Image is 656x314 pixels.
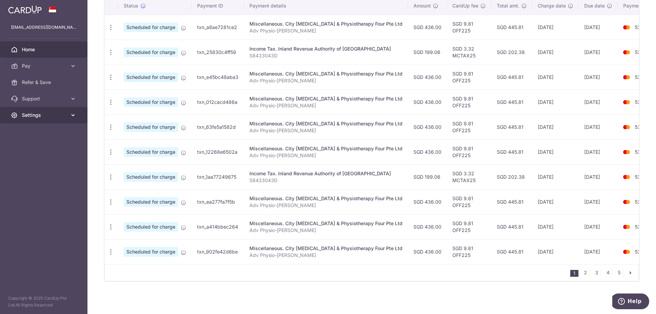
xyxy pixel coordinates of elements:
[249,245,402,252] div: Miscellaneous. City [MEDICAL_DATA] & Physiotherapy Four Pte Ltd
[447,239,491,264] td: SGD 9.81 OFF225
[249,177,402,184] p: S8433043D
[124,147,178,157] span: Scheduled for charge
[452,2,478,9] span: CardUp fee
[124,197,178,207] span: Scheduled for charge
[22,46,67,53] span: Home
[408,65,447,90] td: SGD 436.00
[579,164,618,189] td: [DATE]
[620,98,633,106] img: Bank Card
[413,2,431,9] span: Amount
[615,269,623,277] a: 5
[124,247,178,257] span: Scheduled for charge
[124,97,178,107] span: Scheduled for charge
[635,199,647,205] span: 5398
[581,269,589,277] a: 2
[447,15,491,40] td: SGD 9.81 OFF225
[579,239,618,264] td: [DATE]
[249,202,402,209] p: Adv Physio-[PERSON_NAME]
[22,63,67,69] span: Pay
[532,189,579,214] td: [DATE]
[192,139,244,164] td: txn_12268e6502a
[249,127,402,134] p: Adv Physio-[PERSON_NAME]
[635,149,647,155] span: 5398
[532,214,579,239] td: [DATE]
[192,189,244,214] td: txn_ea277fa7f5b
[579,114,618,139] td: [DATE]
[532,139,579,164] td: [DATE]
[635,74,647,80] span: 5398
[408,189,447,214] td: SGD 436.00
[635,224,647,230] span: 5398
[408,114,447,139] td: SGD 436.00
[447,90,491,114] td: SGD 9.81 OFF225
[249,52,402,59] p: S8433043D
[579,90,618,114] td: [DATE]
[249,102,402,109] p: Adv Physio-[PERSON_NAME]
[538,2,566,9] span: Charge date
[249,220,402,227] div: Miscellaneous. City [MEDICAL_DATA] & Physiotherapy Four Pte Ltd
[620,23,633,31] img: Bank Card
[532,15,579,40] td: [DATE]
[249,45,402,52] div: Income Tax. Inland Revenue Authority of [GEOGRAPHIC_DATA]
[249,27,402,34] p: Adv Physio-[PERSON_NAME]
[635,99,647,105] span: 5398
[620,248,633,256] img: Bank Card
[491,214,532,239] td: SGD 445.81
[570,264,639,281] nav: pager
[22,112,67,119] span: Settings
[249,21,402,27] div: Miscellaneous. City [MEDICAL_DATA] & Physiotherapy Four Pte Ltd
[491,40,532,65] td: SGD 202.38
[620,73,633,81] img: Bank Card
[570,270,578,277] li: 1
[620,173,633,181] img: Bank Card
[491,164,532,189] td: SGD 202.38
[579,214,618,239] td: [DATE]
[447,139,491,164] td: SGD 9.81 OFF225
[491,15,532,40] td: SGD 445.81
[584,2,605,9] span: Due date
[635,49,647,55] span: 5398
[124,2,138,9] span: Status
[11,24,77,31] p: [EMAIL_ADDRESS][DOMAIN_NAME]
[620,48,633,56] img: Bank Card
[192,15,244,40] td: txn_a8ae7281ce2
[192,164,244,189] td: txn_1aa77249675
[592,269,601,277] a: 3
[22,95,67,102] span: Support
[124,23,178,32] span: Scheduled for charge
[15,5,29,11] span: Help
[249,170,402,177] div: Income Tax. Inland Revenue Authority of [GEOGRAPHIC_DATA]
[579,189,618,214] td: [DATE]
[124,47,178,57] span: Scheduled for charge
[408,139,447,164] td: SGD 436.00
[192,114,244,139] td: txn_63fe5a1582d
[447,214,491,239] td: SGD 9.81 OFF225
[620,148,633,156] img: Bank Card
[532,114,579,139] td: [DATE]
[249,120,402,127] div: Miscellaneous. City [MEDICAL_DATA] & Physiotherapy Four Pte Ltd
[447,164,491,189] td: SGD 3.32 MCTAX25
[192,40,244,65] td: txn_25830c4ff59
[579,65,618,90] td: [DATE]
[604,269,612,277] a: 4
[620,223,633,231] img: Bank Card
[124,72,178,82] span: Scheduled for charge
[408,90,447,114] td: SGD 436.00
[192,65,244,90] td: txn_e45bc48aba3
[249,227,402,234] p: Adv Physio-[PERSON_NAME]
[249,195,402,202] div: Miscellaneous. City [MEDICAL_DATA] & Physiotherapy Four Pte Ltd
[532,40,579,65] td: [DATE]
[491,239,532,264] td: SGD 445.81
[532,90,579,114] td: [DATE]
[532,65,579,90] td: [DATE]
[249,252,402,259] p: Adv Physio-[PERSON_NAME]
[491,139,532,164] td: SGD 445.81
[620,123,633,131] img: Bank Card
[22,79,67,86] span: Refer & Save
[447,65,491,90] td: SGD 9.81 OFF225
[408,40,447,65] td: SGD 199.06
[579,40,618,65] td: [DATE]
[8,5,42,14] img: CardUp
[491,90,532,114] td: SGD 445.81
